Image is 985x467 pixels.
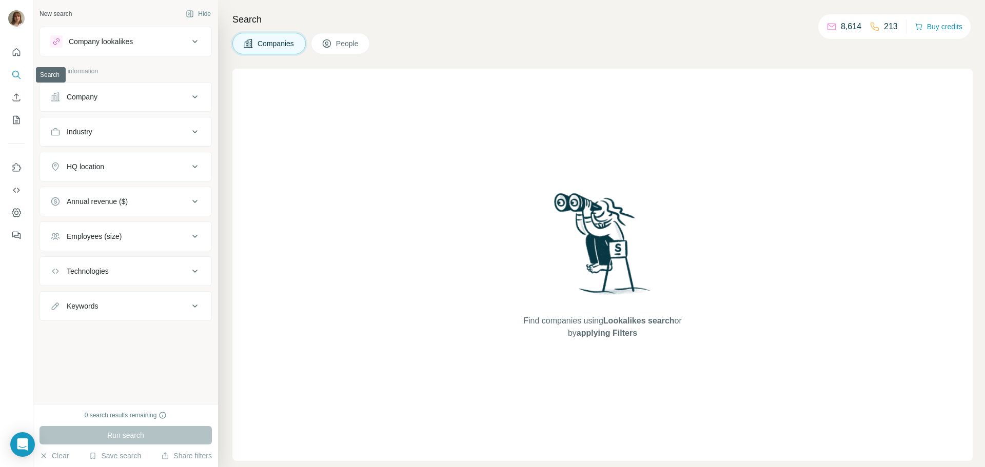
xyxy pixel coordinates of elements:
p: 8,614 [841,21,861,33]
button: Enrich CSV [8,88,25,107]
button: Dashboard [8,204,25,222]
button: Technologies [40,259,211,283]
img: Surfe Illustration - Woman searching with binoculars [549,190,656,304]
button: Feedback [8,226,25,245]
button: Share filters [161,451,212,461]
span: Companies [258,38,295,49]
button: Quick start [8,43,25,62]
p: Company information [40,67,212,76]
img: Surfe Illustration - Stars [603,110,695,202]
h4: Search [232,12,973,27]
button: Search [8,66,25,84]
button: Buy credits [915,19,962,34]
div: HQ location [67,161,104,172]
button: Company lookalikes [40,29,211,54]
img: Avatar [8,10,25,27]
button: Use Surfe on LinkedIn [8,158,25,177]
div: 0 search results remaining [85,411,167,420]
div: Annual revenue ($) [67,196,128,207]
div: Employees (size) [67,231,122,241]
button: Industry [40,119,211,144]
button: Employees (size) [40,224,211,249]
span: Find companies using or by [520,315,684,339]
button: Annual revenue ($) [40,189,211,214]
button: Save search [89,451,141,461]
div: Technologies [67,266,109,276]
p: 213 [884,21,898,33]
button: Hide [179,6,218,22]
span: Lookalikes search [603,316,675,325]
button: HQ location [40,154,211,179]
button: Keywords [40,294,211,318]
div: New search [40,9,72,18]
div: Keywords [67,301,98,311]
button: Use Surfe API [8,181,25,199]
button: My lists [8,111,25,129]
button: Clear [40,451,69,461]
span: applying Filters [577,329,637,337]
div: Open Intercom Messenger [10,432,35,457]
button: Company [40,85,211,109]
span: People [336,38,360,49]
div: Industry [67,127,92,137]
div: Company [67,92,97,102]
div: Company lookalikes [69,36,133,47]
